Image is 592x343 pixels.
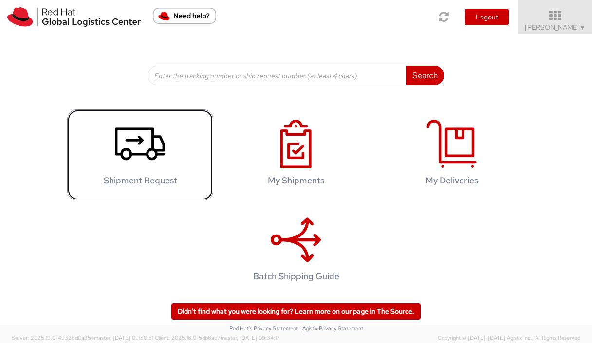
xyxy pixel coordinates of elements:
[580,24,586,32] span: ▼
[171,303,421,320] a: Didn't find what you were looking for? Learn more on our page in The Source.
[12,334,153,341] span: Server: 2025.19.0-49328d0a35e
[233,176,359,185] h4: My Shipments
[438,334,580,342] span: Copyright © [DATE]-[DATE] Agistix Inc., All Rights Reserved
[233,271,359,281] h4: Batch Shipping Guide
[389,176,515,185] h4: My Deliveries
[223,205,369,296] a: Batch Shipping Guide
[155,334,280,341] span: Client: 2025.18.0-5db8ab7
[153,8,216,24] button: Need help?
[229,325,298,332] a: Red Hat's Privacy Statement
[465,9,509,25] button: Logout
[148,66,407,85] input: Enter the tracking number or ship request number (at least 4 chars)
[406,66,444,85] button: Search
[379,109,525,200] a: My Deliveries
[77,176,203,185] h4: Shipment Request
[7,7,141,27] img: rh-logistics-00dfa346123c4ec078e1.svg
[94,334,153,341] span: master, [DATE] 09:50:51
[223,109,369,200] a: My Shipments
[67,109,213,200] a: Shipment Request
[221,334,280,341] span: master, [DATE] 09:34:17
[525,23,586,32] span: [PERSON_NAME]
[299,325,363,332] a: | Agistix Privacy Statement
